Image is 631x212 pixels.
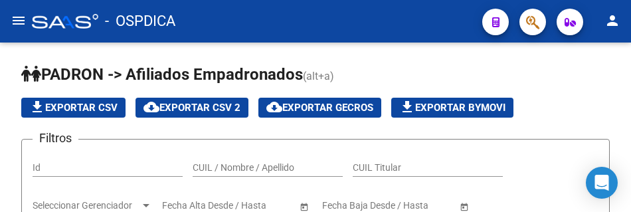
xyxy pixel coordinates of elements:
input: Fecha fin [222,200,287,211]
mat-icon: menu [11,13,27,29]
span: - OSPDICA [105,7,175,36]
span: Exportar Bymovi [399,102,505,114]
mat-icon: person [604,13,620,29]
input: Fecha inicio [162,200,211,211]
span: Exportar CSV [29,102,118,114]
span: PADRON -> Afiliados Empadronados [21,65,303,84]
button: Exportar Bymovi [391,98,513,118]
mat-icon: file_download [29,99,45,115]
mat-icon: file_download [399,99,415,115]
input: Fecha fin [382,200,447,211]
input: Fecha inicio [322,200,371,211]
h3: Filtros [33,129,78,148]
button: Exportar GECROS [258,98,381,118]
span: (alt+a) [303,70,334,82]
span: Seleccionar Gerenciador [33,200,140,211]
span: Exportar GECROS [266,102,373,114]
mat-icon: cloud_download [143,99,159,115]
button: Exportar CSV [21,98,126,118]
mat-icon: cloud_download [266,99,282,115]
div: Open Intercom Messenger [586,167,618,199]
button: Exportar CSV 2 [135,98,248,118]
span: Exportar CSV 2 [143,102,240,114]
